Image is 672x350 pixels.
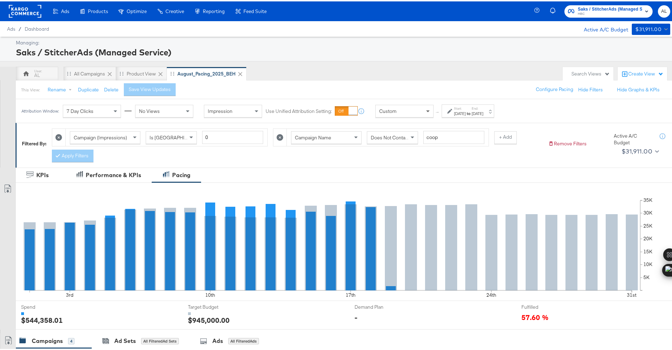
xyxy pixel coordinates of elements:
span: / [15,25,25,30]
div: 4 [68,337,74,343]
div: Filtered By: [22,139,47,146]
span: Ads [7,25,15,30]
text: 25K [643,221,653,228]
text: 15K [643,247,653,253]
span: 57.60 % [521,311,549,320]
button: Configure Pacing [531,82,578,95]
span: Optimize [127,7,147,13]
span: Fulfilled [521,302,574,309]
span: Spend [21,302,74,309]
div: Drag to reorder tab [67,70,71,74]
div: KPIs [36,170,49,178]
div: Create View [628,69,664,76]
label: Start: [454,105,466,109]
button: Duplicate [78,85,99,92]
button: Rename [43,82,79,95]
span: Is [GEOGRAPHIC_DATA] [150,133,204,139]
span: HBC [578,10,642,16]
text: 35K [643,195,653,202]
a: Dashboard [25,25,49,30]
div: Ads [212,336,223,344]
div: This View: [21,86,40,91]
span: ↑ [434,110,441,112]
div: Attribution Window: [21,107,59,112]
div: $544,358.01 [21,314,63,324]
text: 31st [627,290,636,297]
span: Ads [61,7,69,13]
button: Saks / StitcherAds (Managed Service)HBC [564,4,653,16]
div: Pacing [172,170,190,178]
text: 10th [205,290,215,297]
span: Products [88,7,108,13]
div: Performance & KPIs [86,170,141,178]
button: Hide Graphs & KPIs [617,85,660,92]
span: Demand Plan [355,302,407,309]
div: All Filtered Ad Sets [141,337,179,343]
text: 17th [346,290,356,297]
span: Does Not Contain [371,133,409,139]
button: $31,911.00 [619,144,660,156]
div: Active A/C Budget [576,22,628,33]
div: Campaigns [32,336,63,344]
div: All Campaigns [74,69,105,76]
div: Ad Sets [114,336,136,344]
div: $945,000.00 [188,314,230,324]
div: [DATE] [472,109,483,115]
input: Enter a number [202,129,263,143]
button: Remove Filters [548,139,587,146]
span: Feed Suite [243,7,267,13]
div: Managing: [16,38,668,45]
label: Use Unified Attribution Setting: [266,107,332,113]
span: Campaign (Impressions) [74,133,127,139]
div: Drag to reorder tab [120,70,123,74]
text: 5K [643,273,650,279]
div: AL [34,71,40,77]
span: Campaign Name [295,133,331,139]
button: + Add [494,130,517,143]
span: Creative [165,7,184,13]
span: Reporting [203,7,225,13]
span: Impression [208,107,232,113]
div: $31,911.00 [622,145,652,155]
button: AL [658,4,670,16]
span: Saks / StitcherAds (Managed Service) [578,4,642,12]
div: All Filtered Ads [228,337,259,343]
label: End: [472,105,483,109]
span: No Views [139,107,160,113]
span: Target Budget [188,302,241,309]
span: 7 Day Clicks [67,107,93,113]
text: 10K [643,260,653,266]
div: Search Views [571,69,610,76]
text: 24th [486,290,496,297]
text: 30K [643,208,653,215]
button: Delete [104,85,119,92]
div: $31,911.00 [635,24,661,32]
input: Enter a search term [423,129,484,143]
text: 20K [643,234,653,240]
div: Drag to reorder tab [170,70,174,74]
strong: to [466,109,472,115]
span: AL [661,6,667,14]
div: [DATE] [454,109,466,115]
div: Product View [127,69,156,76]
text: 3rd [66,290,73,297]
div: Saks / StitcherAds (Managed Service) [16,45,668,57]
button: Hide Filters [578,85,603,92]
div: Active A/C Budget [614,131,653,144]
div: - [355,311,357,321]
div: August_Pacing_2025_BEH [177,69,236,76]
span: Custom [379,107,396,113]
button: $31,911.00 [632,22,670,34]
